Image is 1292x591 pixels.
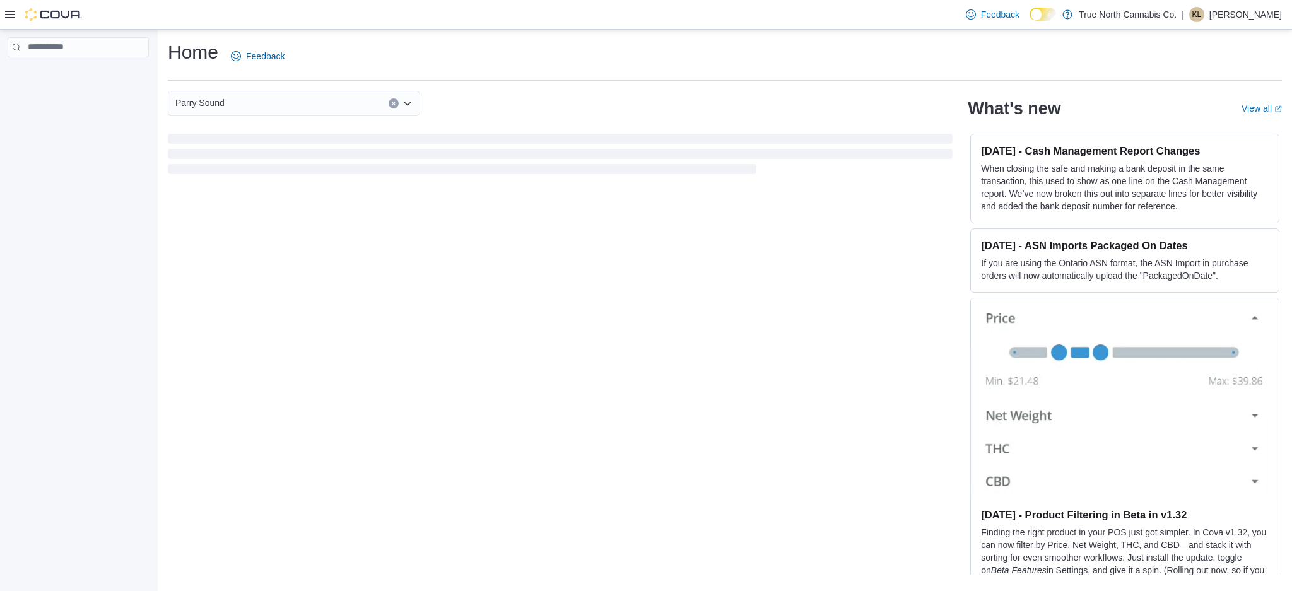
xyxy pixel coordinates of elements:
a: Feedback [961,2,1025,27]
input: Dark Mode [1030,8,1056,21]
a: View allExternal link [1242,103,1282,114]
span: Loading [168,136,953,177]
div: Kellie Langford [1189,7,1204,22]
h3: [DATE] - ASN Imports Packaged On Dates [981,239,1269,252]
em: Beta Features [991,565,1047,575]
img: Cova [25,8,82,21]
p: Finding the right product in your POS just got simpler. In Cova v1.32, you can now filter by Pric... [981,526,1269,589]
h3: [DATE] - Product Filtering in Beta in v1.32 [981,508,1269,521]
span: Feedback [981,8,1019,21]
p: When closing the safe and making a bank deposit in the same transaction, this used to show as one... [981,162,1269,213]
h1: Home [168,40,218,65]
a: Feedback [226,44,290,69]
p: True North Cannabis Co. [1079,7,1177,22]
svg: External link [1274,105,1282,113]
button: Clear input [389,98,399,108]
nav: Complex example [8,60,149,90]
span: Feedback [246,50,285,62]
span: KL [1192,7,1202,22]
button: Open list of options [402,98,413,108]
h3: [DATE] - Cash Management Report Changes [981,144,1269,157]
p: If you are using the Ontario ASN format, the ASN Import in purchase orders will now automatically... [981,257,1269,282]
h2: What's new [968,98,1060,119]
span: Parry Sound [175,95,225,110]
p: | [1182,7,1184,22]
p: [PERSON_NAME] [1209,7,1282,22]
